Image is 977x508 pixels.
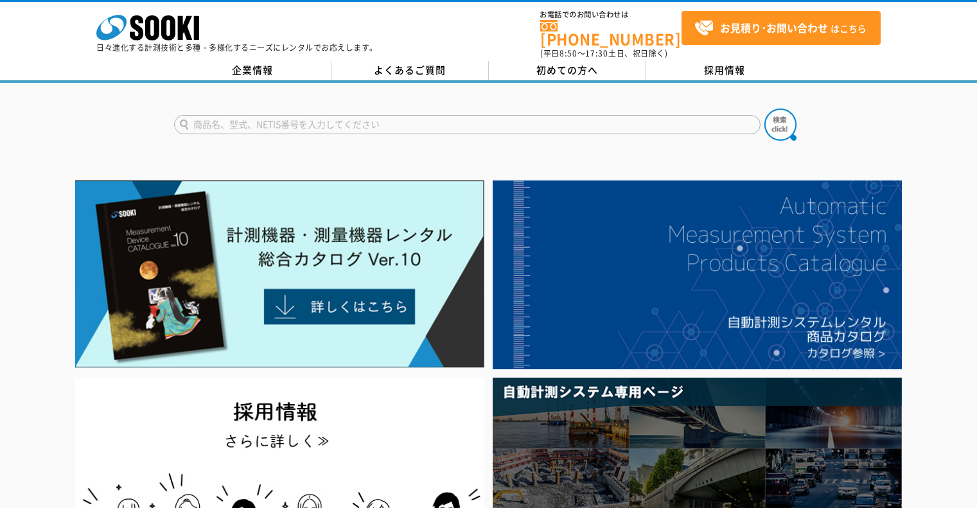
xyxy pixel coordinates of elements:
a: 初めての方へ [489,61,646,80]
img: btn_search.png [764,109,797,141]
input: 商品名、型式、NETIS番号を入力してください [174,115,761,134]
a: 採用情報 [646,61,804,80]
span: 8:50 [559,48,577,59]
strong: お見積り･お問い合わせ [720,20,828,35]
a: [PHONE_NUMBER] [540,20,682,46]
span: はこちら [694,19,867,38]
a: 企業情報 [174,61,331,80]
span: 17:30 [585,48,608,59]
span: 初めての方へ [536,63,598,77]
span: お電話でのお問い合わせは [540,11,682,19]
span: (平日 ～ 土日、祝日除く) [540,48,667,59]
img: 自動計測システムカタログ [493,180,902,369]
a: よくあるご質問 [331,61,489,80]
img: Catalog Ver10 [75,180,484,368]
a: お見積り･お問い合わせはこちら [682,11,881,45]
p: 日々進化する計測技術と多種・多様化するニーズにレンタルでお応えします。 [96,44,378,51]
